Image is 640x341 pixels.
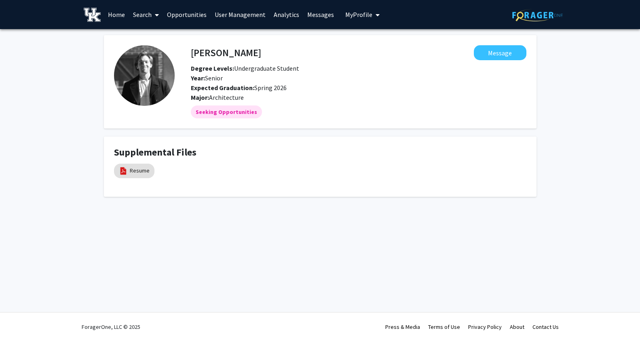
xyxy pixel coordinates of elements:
[303,0,338,29] a: Messages
[114,147,526,158] h4: Supplemental Files
[119,166,128,175] img: pdf_icon.png
[84,8,101,22] img: University of Kentucky Logo
[114,45,175,106] img: Profile Picture
[428,323,460,330] a: Terms of Use
[130,166,150,175] a: Resume
[209,93,244,101] span: Architecture
[104,0,129,29] a: Home
[82,313,140,341] div: ForagerOne, LLC © 2025
[345,11,372,19] span: My Profile
[468,323,502,330] a: Privacy Policy
[385,323,420,330] a: Press & Media
[191,74,205,82] b: Year:
[163,0,211,29] a: Opportunities
[191,105,262,118] mat-chip: Seeking Opportunities
[191,84,287,92] span: Spring 2026
[191,64,299,72] span: Undergraduate Student
[270,0,303,29] a: Analytics
[129,0,163,29] a: Search
[510,323,524,330] a: About
[474,45,526,60] button: Message Ethan Smith
[211,0,270,29] a: User Management
[191,64,234,72] b: Degree Levels:
[512,9,563,21] img: ForagerOne Logo
[191,84,254,92] b: Expected Graduation:
[532,323,559,330] a: Contact Us
[191,45,261,60] h4: [PERSON_NAME]
[191,74,223,82] span: Senior
[191,93,209,101] b: Major:
[6,305,34,335] iframe: Chat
